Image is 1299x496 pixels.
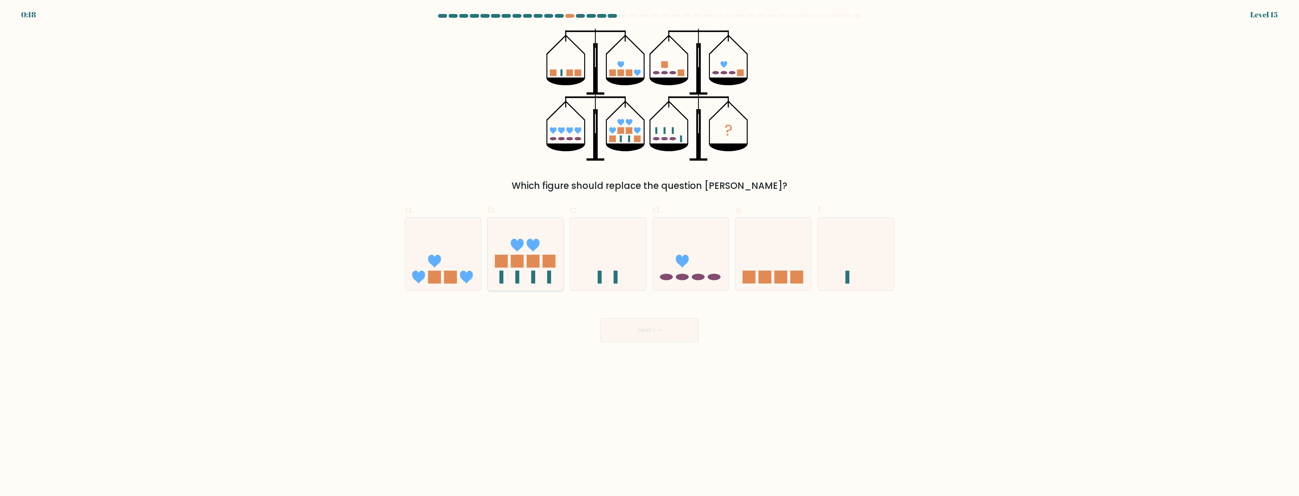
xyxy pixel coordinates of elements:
[600,318,699,342] button: Next
[570,202,578,217] span: c.
[1250,9,1278,20] div: Level 15
[488,202,497,217] span: b.
[724,119,733,141] tspan: ?
[818,202,823,217] span: f.
[735,202,744,217] span: e.
[405,202,414,217] span: a.
[653,202,662,217] span: d.
[21,9,36,20] div: 0:18
[409,179,890,193] div: Which figure should replace the question [PERSON_NAME]?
